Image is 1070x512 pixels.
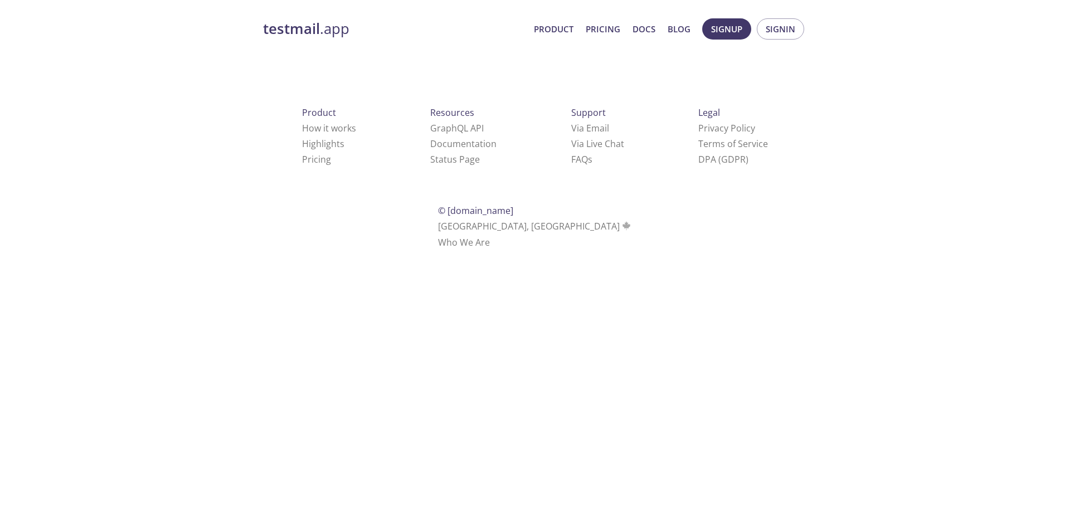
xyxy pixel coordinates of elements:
a: Via Live Chat [571,138,624,150]
a: DPA (GDPR) [698,153,748,165]
span: s [588,153,592,165]
a: Highlights [302,138,344,150]
strong: testmail [263,19,320,38]
a: Via Email [571,122,609,134]
a: testmail.app [263,19,525,38]
a: Who We Are [438,236,490,248]
span: Support [571,106,606,119]
a: Pricing [586,22,620,36]
span: Legal [698,106,720,119]
a: Blog [668,22,690,36]
span: [GEOGRAPHIC_DATA], [GEOGRAPHIC_DATA] [438,220,633,232]
a: Docs [633,22,655,36]
a: Documentation [430,138,497,150]
span: Signin [766,22,795,36]
a: GraphQL API [430,122,484,134]
span: © [DOMAIN_NAME] [438,204,513,217]
span: Product [302,106,336,119]
a: FAQ [571,153,592,165]
span: Signup [711,22,742,36]
a: Product [534,22,573,36]
a: Terms of Service [698,138,768,150]
a: Status Page [430,153,480,165]
a: How it works [302,122,356,134]
button: Signin [757,18,804,40]
span: Resources [430,106,474,119]
button: Signup [702,18,751,40]
a: Privacy Policy [698,122,755,134]
a: Pricing [302,153,331,165]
